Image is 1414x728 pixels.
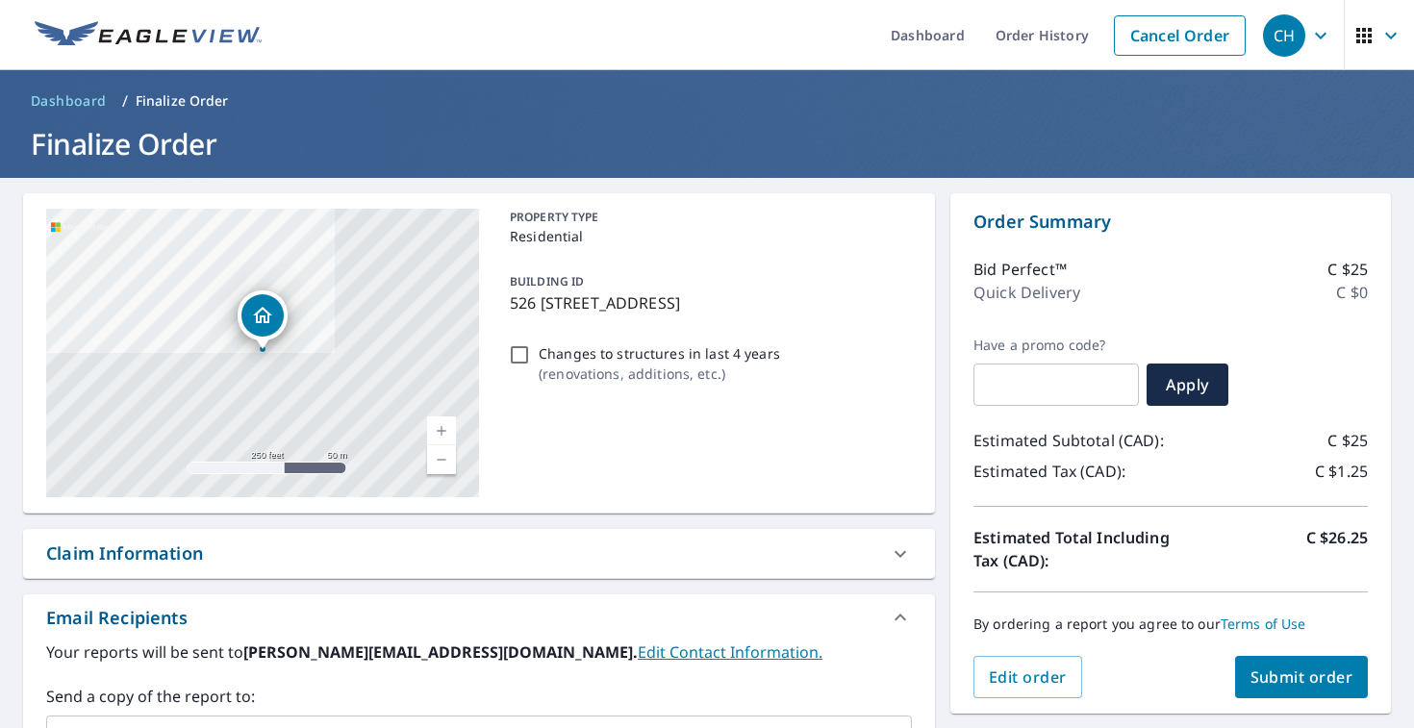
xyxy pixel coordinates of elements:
li: / [122,89,128,113]
p: Bid Perfect™ [973,258,1067,281]
p: Residential [510,226,904,246]
button: Edit order [973,656,1082,698]
p: C $25 [1327,258,1368,281]
p: PROPERTY TYPE [510,209,904,226]
div: Claim Information [46,540,203,566]
div: Claim Information [23,529,935,578]
p: Changes to structures in last 4 years [539,343,780,364]
div: Email Recipients [23,594,935,640]
button: Apply [1147,364,1228,406]
div: Email Recipients [46,605,188,631]
p: Estimated Total Including Tax (CAD): [973,526,1171,572]
a: Current Level 17, Zoom Out [427,445,456,474]
label: Your reports will be sent to [46,640,912,664]
p: By ordering a report you agree to our [973,615,1368,633]
img: EV Logo [35,21,262,50]
p: C $0 [1336,281,1368,304]
p: Quick Delivery [973,281,1080,304]
p: C $26.25 [1306,526,1368,572]
span: Dashboard [31,91,107,111]
p: Finalize Order [136,91,229,111]
p: Order Summary [973,209,1368,235]
p: C $1.25 [1315,460,1368,483]
button: Submit order [1235,656,1369,698]
div: Dropped pin, building 1, Residential property, 526 227 ST CROWSNEST PASS AB T0K1C0 [238,290,288,350]
a: Current Level 17, Zoom In [427,416,456,445]
p: 526 [STREET_ADDRESS] [510,291,904,314]
a: EditContactInfo [638,641,822,663]
a: Terms of Use [1221,615,1306,633]
span: Apply [1162,374,1213,395]
p: BUILDING ID [510,273,584,289]
p: ( renovations, additions, etc. ) [539,364,780,384]
a: Cancel Order [1114,15,1246,56]
div: CH [1263,14,1305,57]
label: Have a promo code? [973,337,1139,354]
span: Edit order [989,666,1067,688]
h1: Finalize Order [23,124,1391,163]
a: Dashboard [23,86,114,116]
label: Send a copy of the report to: [46,685,912,708]
b: [PERSON_NAME][EMAIL_ADDRESS][DOMAIN_NAME]. [243,641,638,663]
p: C $25 [1327,429,1368,452]
p: Estimated Subtotal (CAD): [973,429,1171,452]
span: Submit order [1250,666,1353,688]
p: Estimated Tax (CAD): [973,460,1171,483]
nav: breadcrumb [23,86,1391,116]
